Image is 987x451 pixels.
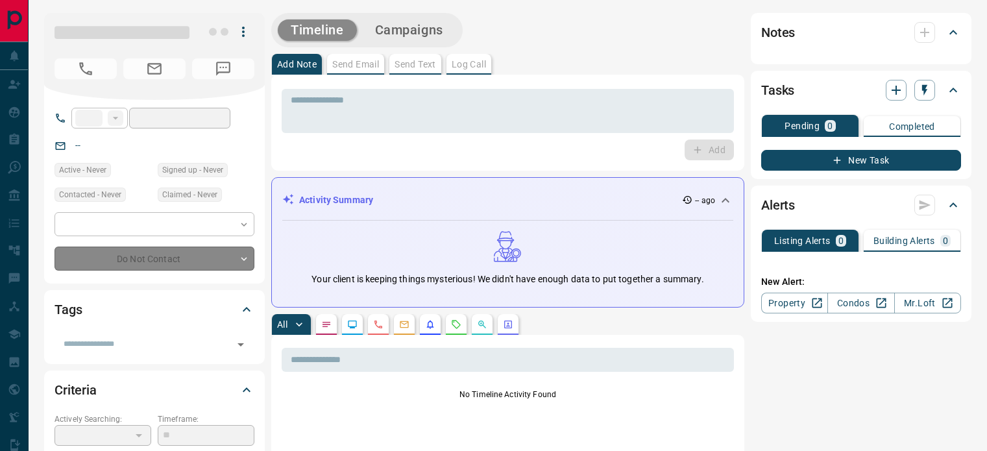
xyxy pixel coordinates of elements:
[761,195,795,215] h2: Alerts
[827,121,833,130] p: 0
[373,319,384,330] svg: Calls
[785,121,820,130] p: Pending
[503,319,513,330] svg: Agent Actions
[192,58,254,79] span: No Number
[232,335,250,354] button: Open
[158,413,254,425] p: Timeframe:
[827,293,894,313] a: Condos
[873,236,935,245] p: Building Alerts
[425,319,435,330] svg: Listing Alerts
[55,58,117,79] span: No Number
[282,188,733,212] div: Activity Summary-- ago
[277,60,317,69] p: Add Note
[55,374,254,406] div: Criteria
[761,22,795,43] h2: Notes
[55,413,151,425] p: Actively Searching:
[55,380,97,400] h2: Criteria
[761,275,961,289] p: New Alert:
[451,319,461,330] svg: Requests
[838,236,844,245] p: 0
[761,150,961,171] button: New Task
[362,19,456,41] button: Campaigns
[75,140,80,151] a: --
[282,389,734,400] p: No Timeline Activity Found
[123,58,186,79] span: No Email
[399,319,409,330] svg: Emails
[55,294,254,325] div: Tags
[59,188,121,201] span: Contacted - Never
[277,320,287,329] p: All
[761,17,961,48] div: Notes
[55,299,82,320] h2: Tags
[889,122,935,131] p: Completed
[943,236,948,245] p: 0
[162,188,217,201] span: Claimed - Never
[761,189,961,221] div: Alerts
[761,75,961,106] div: Tasks
[695,195,715,206] p: -- ago
[278,19,357,41] button: Timeline
[59,164,106,177] span: Active - Never
[761,293,828,313] a: Property
[299,193,373,207] p: Activity Summary
[162,164,223,177] span: Signed up - Never
[321,319,332,330] svg: Notes
[55,247,254,271] div: Do Not Contact
[347,319,358,330] svg: Lead Browsing Activity
[894,293,961,313] a: Mr.Loft
[311,273,703,286] p: Your client is keeping things mysterious! We didn't have enough data to put together a summary.
[761,80,794,101] h2: Tasks
[477,319,487,330] svg: Opportunities
[774,236,831,245] p: Listing Alerts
